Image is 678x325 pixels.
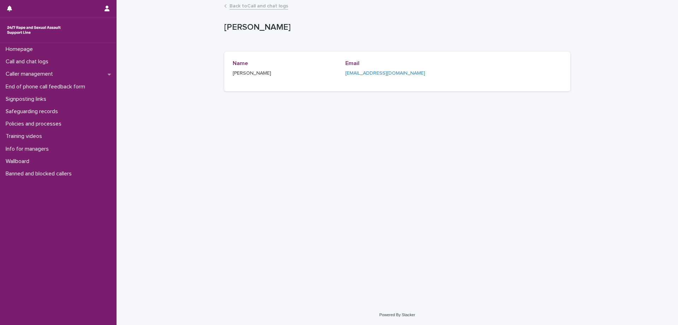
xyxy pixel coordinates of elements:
p: Info for managers [3,146,54,152]
p: [PERSON_NAME] [224,22,567,33]
a: [EMAIL_ADDRESS][DOMAIN_NAME] [345,71,425,76]
p: Wallboard [3,158,35,165]
a: Back toCall and chat logs [230,1,288,10]
p: Caller management [3,71,59,77]
p: End of phone call feedback form [3,83,91,90]
p: Training videos [3,133,48,140]
span: Name [233,60,248,66]
img: rhQMoQhaT3yELyF149Cw [6,23,62,37]
p: [PERSON_NAME] [233,70,337,77]
p: Banned and blocked callers [3,170,77,177]
span: Email [345,60,359,66]
p: Policies and processes [3,121,67,127]
p: Signposting links [3,96,52,103]
p: Safeguarding records [3,108,64,115]
p: Call and chat logs [3,58,54,65]
a: Powered By Stacker [379,313,415,317]
p: Homepage [3,46,38,53]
